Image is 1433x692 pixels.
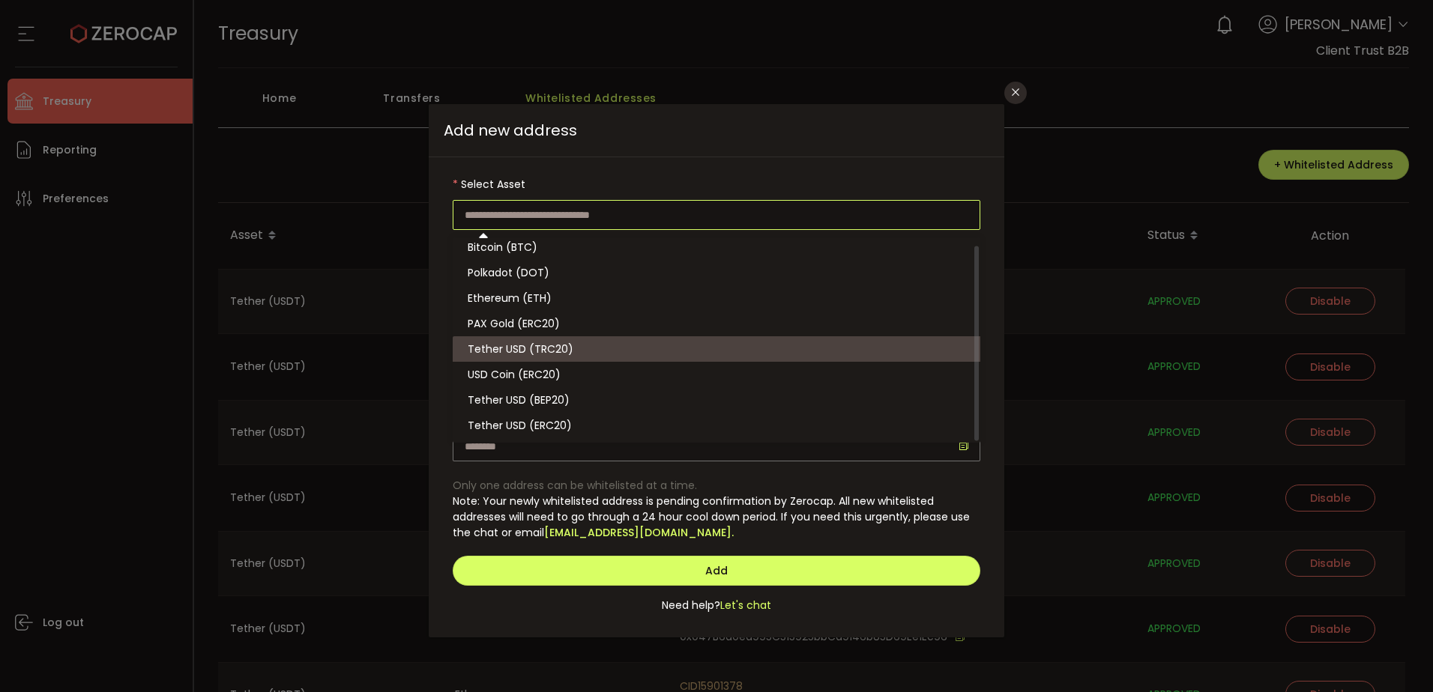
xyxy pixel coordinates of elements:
span: Note: Your newly whitelisted address is pending confirmation by Zerocap. All new whitelisted addr... [453,494,970,540]
span: Ethereum (ETH) [468,291,552,306]
span: Add [705,563,728,578]
span: Tether USD (TRC20) [468,342,573,356]
span: PAX Gold (ERC20) [468,316,560,331]
div: dialog [429,104,1004,638]
button: Close [1004,82,1027,104]
span: Only one address can be whitelisted at a time. [453,478,697,493]
span: USD Coin (ERC20) [468,367,561,382]
span: Need help? [662,598,720,613]
button: Add [453,556,980,586]
span: Polkadot (DOT) [468,265,549,280]
span: Tether USD (ERC20) [468,418,572,433]
a: [EMAIL_ADDRESS][DOMAIN_NAME]. [544,525,734,541]
span: Tether USD (BEP20) [468,392,570,407]
span: Bitcoin (BTC) [468,240,537,255]
span: Let's chat [720,598,771,613]
span: Add new address [429,104,1004,157]
iframe: Chat Widget [1358,620,1433,692]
